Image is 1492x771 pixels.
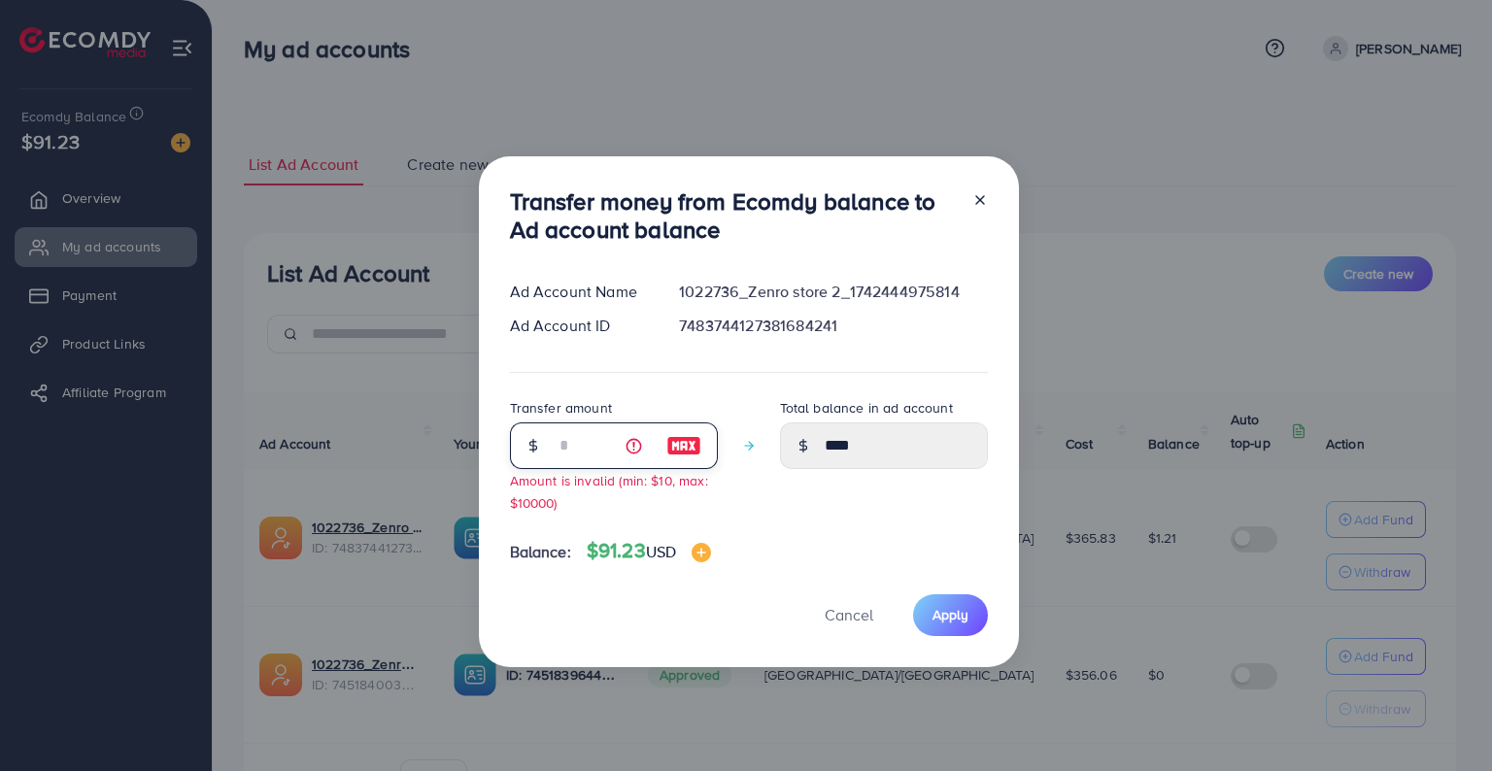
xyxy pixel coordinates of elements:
label: Total balance in ad account [780,398,953,418]
img: image [692,543,711,562]
span: USD [646,541,676,562]
div: Ad Account Name [494,281,664,303]
button: Cancel [800,594,898,636]
iframe: Chat [1409,684,1477,756]
img: image [666,434,701,457]
label: Transfer amount [510,398,612,418]
h4: $91.23 [587,539,711,563]
small: Amount is invalid (min: $10, max: $10000) [510,471,708,512]
button: Apply [913,594,988,636]
div: 7483744127381684241 [663,315,1002,337]
span: Cancel [825,604,873,625]
h3: Transfer money from Ecomdy balance to Ad account balance [510,187,957,244]
div: Ad Account ID [494,315,664,337]
span: Apply [932,605,968,624]
div: 1022736_Zenro store 2_1742444975814 [663,281,1002,303]
span: Balance: [510,541,571,563]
